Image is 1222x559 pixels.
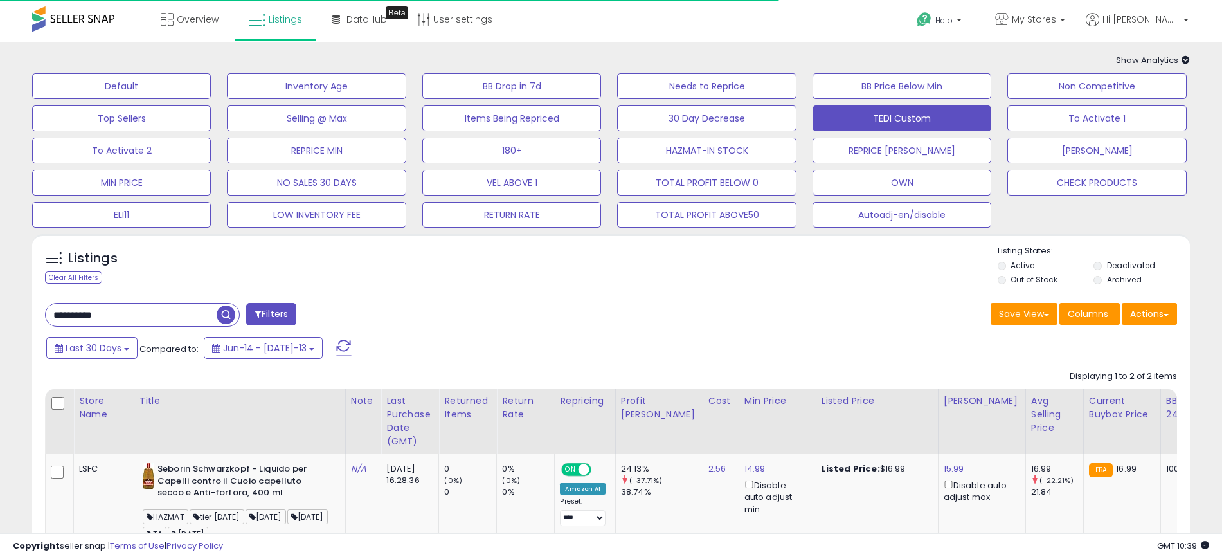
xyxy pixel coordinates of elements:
[1157,540,1209,552] span: 2025-08-13 10:39 GMT
[190,509,244,524] span: tier [DATE]
[1031,463,1083,475] div: 16.99
[45,271,102,284] div: Clear All Filters
[1102,13,1180,26] span: Hi [PERSON_NAME]
[617,170,796,196] button: TOTAL PROFIT BELOW 0
[227,138,406,163] button: REPRICE MIN
[813,73,991,99] button: BB Price Below Min
[204,337,323,359] button: Jun-14 - [DATE]-13
[32,170,211,196] button: MIN PRICE
[813,202,991,228] button: Autoadj-en/disable
[1039,475,1074,486] small: (-22.21%)
[1012,13,1056,26] span: My Stores
[563,464,579,475] span: ON
[444,394,491,421] div: Returned Items
[46,337,138,359] button: Last 30 Days
[708,394,733,408] div: Cost
[1089,394,1155,421] div: Current Buybox Price
[110,540,165,552] a: Terms of Use
[386,6,408,19] div: Tooltip anchor
[813,170,991,196] button: OWN
[32,105,211,131] button: Top Sellers
[444,486,496,498] div: 0
[1166,394,1213,421] div: BB Share 24h.
[621,394,697,421] div: Profit [PERSON_NAME]
[422,105,601,131] button: Items Being Repriced
[944,394,1020,408] div: [PERSON_NAME]
[744,394,811,408] div: Min Price
[444,475,462,486] small: (0%)
[227,105,406,131] button: Selling @ Max
[502,463,554,475] div: 0%
[422,73,601,99] button: BB Drop in 7d
[346,13,387,26] span: DataHub
[822,463,928,475] div: $16.99
[287,509,328,524] span: [DATE]
[1031,486,1083,498] div: 21.84
[177,13,219,26] span: Overview
[1116,54,1190,66] span: Show Analytics
[589,464,610,475] span: OFF
[1068,307,1108,320] span: Columns
[13,540,223,553] div: seller snap | |
[1116,463,1137,475] span: 16.99
[560,497,605,526] div: Preset:
[422,170,601,196] button: VEL ABOVE 1
[139,394,340,408] div: Title
[444,463,496,475] div: 0
[143,527,166,542] span: TA
[246,303,296,325] button: Filters
[991,303,1057,325] button: Save View
[708,463,726,475] a: 2.56
[223,342,307,354] span: Jun-14 - [DATE]-13
[269,13,302,26] span: Listings
[1011,274,1057,285] label: Out of Stock
[1070,371,1177,383] div: Displaying 1 to 2 of 2 items
[386,463,429,486] div: [DATE] 16:28:36
[502,486,554,498] div: 0%
[351,394,376,408] div: Note
[935,15,953,26] span: Help
[813,105,991,131] button: TEDI Custom
[617,202,796,228] button: TOTAL PROFIT ABOVE50
[617,138,796,163] button: HAZMAT-IN STOCK
[386,394,433,448] div: Last Purchase Date (GMT)
[1086,13,1189,42] a: Hi [PERSON_NAME]
[998,245,1190,257] p: Listing States:
[744,463,766,475] a: 14.99
[617,73,796,99] button: Needs to Reprice
[246,509,286,524] span: [DATE]
[79,394,129,421] div: Store Name
[1007,105,1186,131] button: To Activate 1
[744,478,806,515] div: Disable auto adjust min
[621,486,703,498] div: 38.74%
[906,2,975,42] a: Help
[502,394,549,421] div: Return Rate
[1007,138,1186,163] button: [PERSON_NAME]
[1166,463,1209,475] div: 100%
[227,73,406,99] button: Inventory Age
[916,12,932,28] i: Get Help
[617,105,796,131] button: 30 Day Decrease
[1059,303,1120,325] button: Columns
[32,138,211,163] button: To Activate 2
[68,250,118,268] h5: Listings
[502,475,520,486] small: (0%)
[1107,260,1155,271] label: Deactivated
[1107,274,1142,285] label: Archived
[32,202,211,228] button: ELI11
[629,475,662,486] small: (-37.71%)
[79,463,124,475] div: LSFC
[1007,73,1186,99] button: Non Competitive
[422,202,601,228] button: RETURN RATE
[227,170,406,196] button: NO SALES 30 DAYS
[168,527,208,542] span: [DATE]
[1089,463,1113,477] small: FBA
[1122,303,1177,325] button: Actions
[1031,394,1078,435] div: Avg Selling Price
[143,509,188,524] span: HAZMAT
[1011,260,1034,271] label: Active
[813,138,991,163] button: REPRICE [PERSON_NAME]
[560,394,609,408] div: Repricing
[32,73,211,99] button: Default
[66,342,121,354] span: Last 30 Days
